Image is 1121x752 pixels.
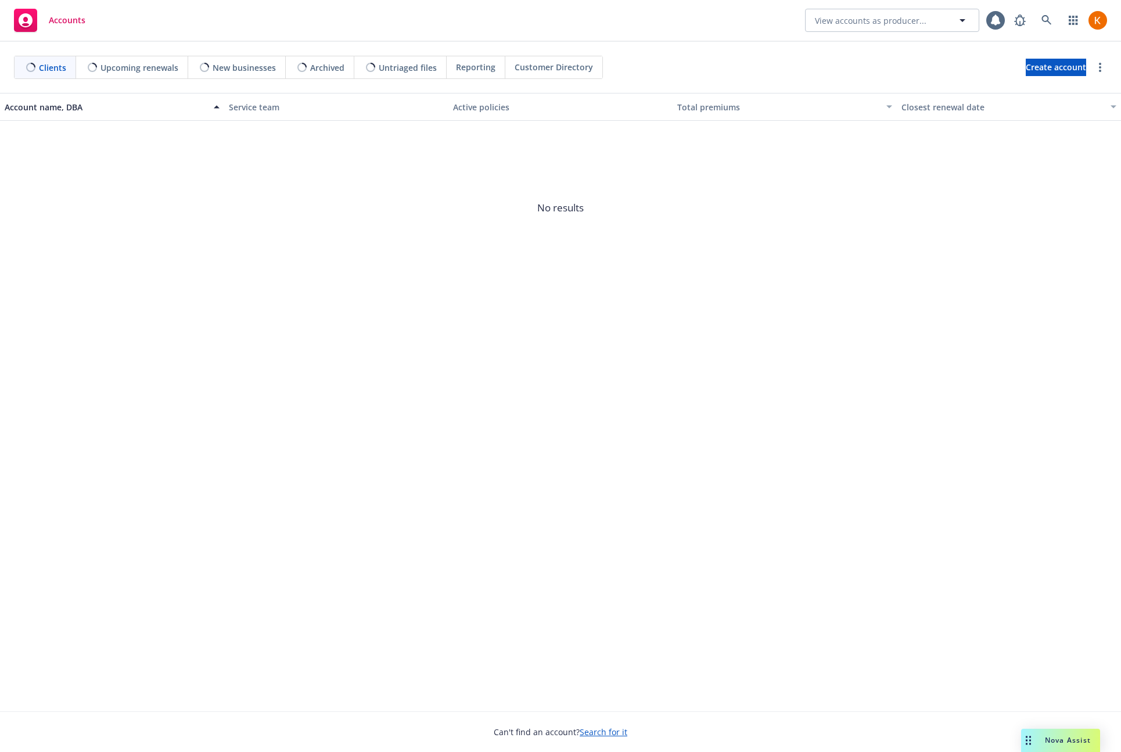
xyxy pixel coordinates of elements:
[1021,729,1036,752] div: Drag to move
[49,16,85,25] span: Accounts
[901,101,1104,113] div: Closest renewal date
[1045,735,1091,745] span: Nova Assist
[1035,9,1058,32] a: Search
[39,62,66,74] span: Clients
[1093,60,1107,74] a: more
[1026,56,1086,78] span: Create account
[815,15,926,27] span: View accounts as producer...
[1062,9,1085,32] a: Switch app
[515,61,593,73] span: Customer Directory
[229,101,444,113] div: Service team
[9,4,90,37] a: Accounts
[100,62,178,74] span: Upcoming renewals
[494,726,627,738] span: Can't find an account?
[310,62,344,74] span: Archived
[1008,9,1032,32] a: Report a Bug
[677,101,879,113] div: Total premiums
[1088,11,1107,30] img: photo
[224,93,448,121] button: Service team
[5,101,207,113] div: Account name, DBA
[448,93,673,121] button: Active policies
[673,93,897,121] button: Total premiums
[453,101,668,113] div: Active policies
[805,9,979,32] button: View accounts as producer...
[213,62,276,74] span: New businesses
[1026,59,1086,76] a: Create account
[1021,729,1100,752] button: Nova Assist
[580,726,627,737] a: Search for it
[456,61,495,73] span: Reporting
[379,62,437,74] span: Untriaged files
[897,93,1121,121] button: Closest renewal date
